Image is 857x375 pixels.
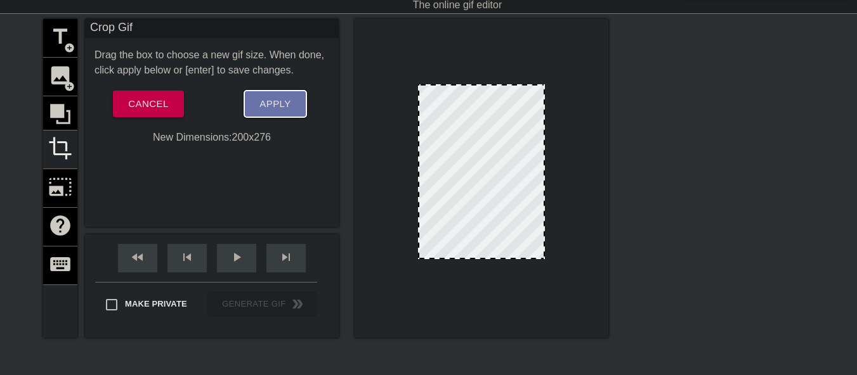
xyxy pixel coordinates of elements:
[180,250,195,265] span: skip_previous
[113,91,183,117] button: Cancel
[278,250,294,265] span: skip_next
[259,96,291,112] span: Apply
[125,298,187,310] span: Make Private
[85,19,339,38] div: Crop Gif
[48,136,72,160] span: crop
[85,48,339,78] div: Drag the box to choose a new gif size. When done, click apply below or [enter] to save changes.
[244,91,306,117] button: Apply
[229,250,244,265] span: play_arrow
[128,96,168,112] span: Cancel
[85,130,339,145] div: New Dimensions: 200 x 276
[130,250,145,265] span: fast_rewind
